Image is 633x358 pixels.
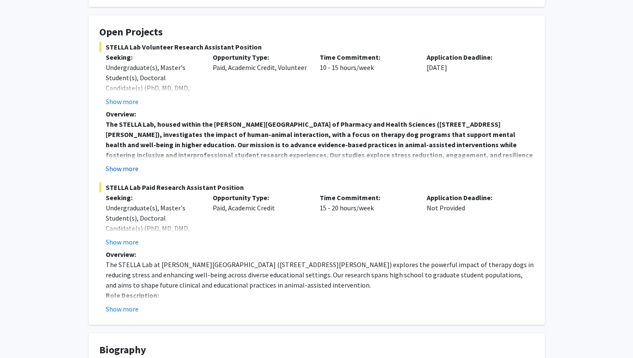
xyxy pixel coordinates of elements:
[213,52,307,62] p: Opportunity Type:
[206,52,313,107] div: Paid, Academic Credit, Volunteer
[99,42,534,52] span: STELLA Lab Volunteer Research Assistant Position
[106,291,159,300] strong: Role Description:
[106,304,139,314] button: Show more
[99,182,534,192] span: STELLA Lab Paid Research Assistant Position
[427,52,521,62] p: Application Deadline:
[106,192,200,203] p: Seeking:
[99,26,534,38] h4: Open Projects
[106,163,139,174] button: Show more
[99,344,534,356] h4: Biography
[313,192,420,247] div: 15 - 20 hours/week
[313,52,420,107] div: 10 - 15 hours/week
[420,52,527,107] div: [DATE]
[106,62,200,114] div: Undergraduate(s), Master's Student(s), Doctoral Candidate(s) (PhD, MD, DMD, PharmD, etc.), Postdo...
[106,250,136,259] strong: Overview:
[6,320,36,352] iframe: Chat
[213,192,307,203] p: Opportunity Type:
[106,110,136,118] strong: Overview:
[106,120,533,180] strong: The STELLA Lab, housed within the [PERSON_NAME][GEOGRAPHIC_DATA] of Pharmacy and Health Sciences ...
[420,192,527,247] div: Not Provided
[106,52,200,62] p: Seeking:
[427,192,521,203] p: Application Deadline:
[320,192,414,203] p: Time Commitment:
[320,52,414,62] p: Time Commitment:
[106,203,200,254] div: Undergraduate(s), Master's Student(s), Doctoral Candidate(s) (PhD, MD, DMD, PharmD, etc.), Postdo...
[106,259,534,290] p: The STELLA Lab at [PERSON_NAME][GEOGRAPHIC_DATA] ([STREET_ADDRESS][PERSON_NAME]) explores the pow...
[106,237,139,247] button: Show more
[206,192,313,247] div: Paid, Academic Credit
[106,96,139,107] button: Show more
